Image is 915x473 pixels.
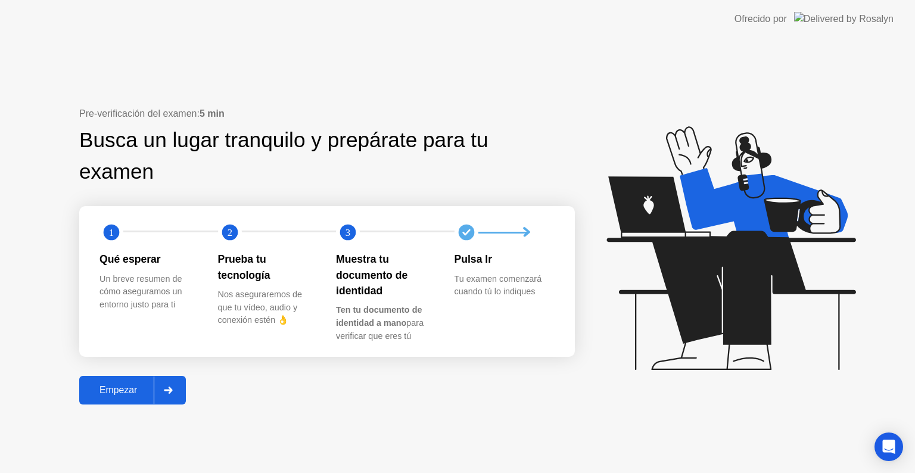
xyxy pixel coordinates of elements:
[109,227,114,238] text: 1
[735,12,787,26] div: Ofrecido por
[200,108,225,119] b: 5 min
[455,251,554,267] div: Pulsa Ir
[874,432,903,461] div: Open Intercom Messenger
[794,12,894,26] img: Delivered by Rosalyn
[336,304,435,343] div: para verificar que eres tú
[336,305,422,328] b: Ten tu documento de identidad a mano
[455,273,554,298] div: Tu examen comenzará cuando tú lo indiques
[218,288,318,327] div: Nos aseguraremos de que tu vídeo, audio y conexión estén 👌
[83,385,154,396] div: Empezar
[336,251,435,298] div: Muestra tu documento de identidad
[99,251,199,267] div: Qué esperar
[218,251,318,283] div: Prueba tu tecnología
[346,227,350,238] text: 3
[79,376,186,404] button: Empezar
[227,227,232,238] text: 2
[79,125,499,188] div: Busca un lugar tranquilo y prepárate para tu examen
[79,107,575,121] div: Pre-verificación del examen:
[99,273,199,312] div: Un breve resumen de cómo aseguramos un entorno justo para ti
